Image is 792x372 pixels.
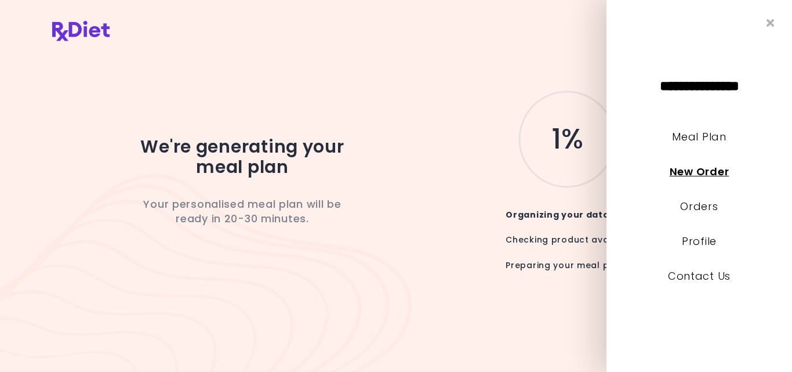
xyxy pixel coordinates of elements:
[668,269,731,283] a: Contact Us
[672,129,726,144] a: Meal Plan
[488,247,647,284] div: Preparing your meal plan
[138,197,347,226] p: Your personalised meal plan will be ready in 20-30 minutes.
[488,221,647,246] div: Checking product availability
[551,129,582,149] span: 1 %
[488,196,647,221] div: Organizing your data
[670,164,729,179] a: New Order
[680,199,718,214] a: Orders
[52,21,110,41] img: RxDiet
[138,137,347,177] h2: We're generating your meal plan
[766,17,775,28] i: Close
[682,234,717,248] a: Profile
